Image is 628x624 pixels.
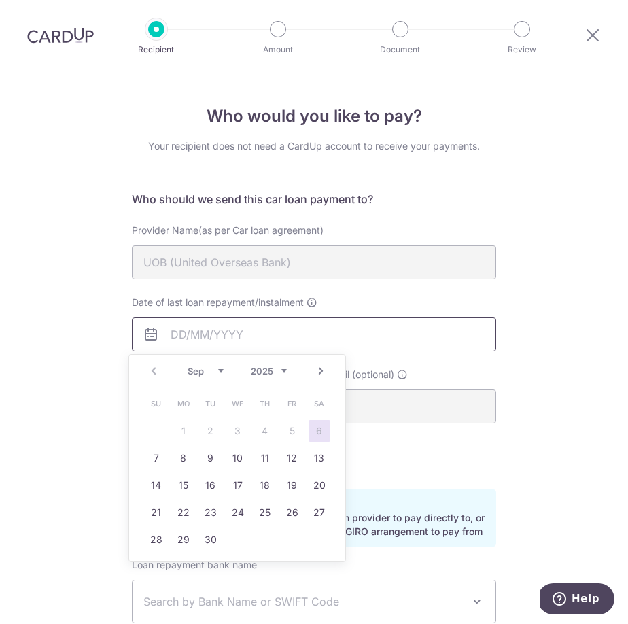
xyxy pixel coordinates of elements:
span: Wednesday [227,393,249,415]
a: 26 [281,502,303,523]
a: Next [313,363,329,379]
span: Thursday [254,393,276,415]
a: 15 [173,474,194,496]
a: 9 [200,447,222,469]
p: Amount [240,43,316,56]
a: 11 [254,447,276,469]
span: Monday [173,393,194,415]
a: 10 [227,447,249,469]
span: Search by Bank Name or SWIFT Code [143,593,463,610]
a: 23 [200,502,222,523]
h4: Who would you like to pay? [132,104,496,128]
a: 16 [200,474,222,496]
label: Loan repayment bank name [132,558,257,572]
a: 27 [309,502,330,523]
a: 19 [281,474,303,496]
input: DD/MM/YYYY [132,317,496,351]
a: 20 [309,474,330,496]
a: 8 [173,447,194,469]
a: 22 [173,502,194,523]
a: 30 [200,529,222,551]
a: 18 [254,474,276,496]
span: Tuesday [200,393,222,415]
p: Review [484,43,560,56]
h5: Who should we send this car loan payment to? [132,191,496,207]
span: Date of last loan repayment/instalment [132,296,304,309]
a: 21 [145,502,167,523]
a: 14 [145,474,167,496]
a: 25 [254,502,276,523]
a: 24 [227,502,249,523]
a: 13 [309,447,330,469]
img: CardUp [27,27,94,44]
a: 17 [227,474,249,496]
span: Provider Name(as per Car loan agreement) [132,224,324,236]
a: 29 [173,529,194,551]
span: Friday [281,393,303,415]
p: Recipient [118,43,194,56]
span: Sunday [145,393,167,415]
span: Saturday [309,393,330,415]
a: 6 [309,420,330,442]
a: 7 [145,447,167,469]
a: 28 [145,529,167,551]
div: Your recipient does not need a CardUp account to receive your payments. [132,139,496,153]
a: 12 [281,447,303,469]
p: Document [362,43,438,56]
iframe: Opens a widget where you can find more information [540,583,614,617]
